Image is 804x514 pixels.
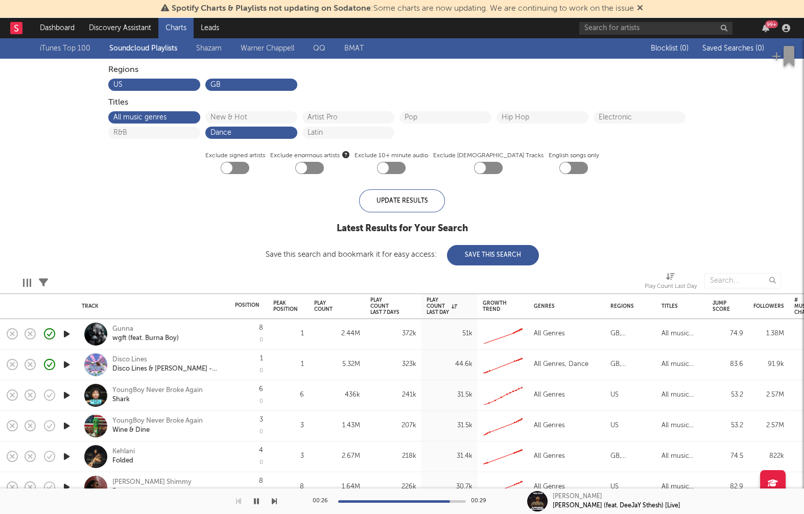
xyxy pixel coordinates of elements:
div: Play Count Last 7 Days [370,297,401,315]
label: Exclude 10+ minute audio [354,150,428,162]
div: All Genres [534,420,565,432]
div: 0 [259,399,263,404]
label: Exclude signed artists [205,150,265,162]
div: 5.32M [314,358,360,371]
div: Edit Columns [23,268,31,298]
div: Titles [108,96,696,109]
button: New & Hot [210,114,292,121]
div: 372k [370,328,416,340]
span: Dismiss [637,5,643,13]
a: Dashboard [33,18,82,38]
button: Saved Searches (0) [699,44,764,53]
div: All music genres [661,420,702,432]
div: Save this search and bookmark it for easy access: [266,251,539,258]
a: YoungBoy Never Broke AgainWine & Dine [112,417,203,435]
a: Charts [158,18,194,38]
div: All music genres [661,450,702,462]
a: Gunnawgft (feat. Burna Boy) [112,325,179,343]
div: 6 [259,386,263,393]
div: Wine & Dine [112,426,203,435]
span: Exclude enormous artists [270,150,349,162]
div: Play Count Last Day [645,268,697,298]
div: 226k [370,481,416,493]
a: Disco LinesDisco Lines & [PERSON_NAME] - No Broke Boys [112,355,222,374]
div: 0 [259,368,263,374]
div: 0 [259,337,263,343]
span: Saved Searches [702,45,764,52]
div: 31.4k [427,450,472,462]
div: 30.7k [427,481,472,493]
div: Disco Lines & [PERSON_NAME] - No Broke Boys [112,364,222,374]
div: Regions [108,64,696,76]
div: YoungBoy Never Broke Again [112,386,203,395]
button: Latin [308,129,389,136]
button: Artist Pro [308,114,389,121]
button: All music genres [113,114,195,121]
div: Growth Trend [483,300,508,312]
div: 00:26 [313,495,333,507]
div: 3 [273,420,304,432]
div: 0 [259,429,263,435]
div: 51k [427,328,472,340]
button: Electronic [599,114,680,121]
div: 4 [259,447,263,454]
div: Jump Score [713,300,730,312]
div: GB, [GEOGRAPHIC_DATA] [610,358,679,371]
div: wgft (feat. Burna Boy) [112,334,179,343]
div: 53.2 [713,389,743,401]
div: 83.6 [713,358,743,371]
div: Titles [661,303,697,309]
div: Disco Lines [112,355,222,364]
div: 99 + [765,20,778,28]
div: [PERSON_NAME] Shimmy [112,478,192,487]
div: Followers [753,303,784,309]
div: 436k [314,389,360,401]
div: 1.38M [753,328,784,340]
div: All music genres [661,389,702,401]
div: 2.57M [753,389,784,401]
div: 74.5 [713,450,743,462]
div: 3 [273,450,304,462]
div: All Genres [534,389,565,401]
div: 1 [273,328,304,340]
span: ( 0 ) [755,45,764,52]
button: Hip Hop [502,114,583,121]
div: Shark [112,395,203,404]
div: Peak Position [273,300,298,312]
a: BMAT [344,42,364,55]
div: 39.3k [753,481,784,493]
a: Shazam [196,42,222,55]
div: 6 [273,389,304,401]
div: 218k [370,450,416,462]
div: All music genres, Dance [661,358,702,371]
div: Kehlani [112,447,135,456]
div: All Genres, Dance [534,358,588,371]
div: All Genres [534,328,565,340]
div: 31.5k [427,389,472,401]
a: Leads [194,18,226,38]
div: 8 [273,481,304,493]
div: US [610,481,619,493]
div: 00:29 [471,495,491,507]
button: GB [210,81,292,88]
input: Search... [704,273,781,288]
a: iTunes Top 100 [40,42,90,55]
div: [PERSON_NAME] [553,492,602,501]
div: 2.67M [314,450,360,462]
div: US [610,420,619,432]
div: YoungBoy Never Broke Again [112,417,203,426]
div: 3 [259,417,263,423]
div: Genres [534,303,595,309]
div: Play Count Last Day [645,281,697,293]
button: Pop [405,114,486,121]
div: 8 [259,325,263,331]
a: Discovery Assistant [82,18,158,38]
a: KehlaniFolded [112,447,135,466]
div: 31.5k [427,420,472,432]
div: Regions [610,303,646,309]
div: 74.9 [713,328,743,340]
label: English songs only [549,150,599,162]
a: QQ [313,42,325,55]
div: GB, [GEOGRAPHIC_DATA] [610,328,679,340]
label: Exclude [DEMOGRAPHIC_DATA] Tracks [433,150,543,162]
